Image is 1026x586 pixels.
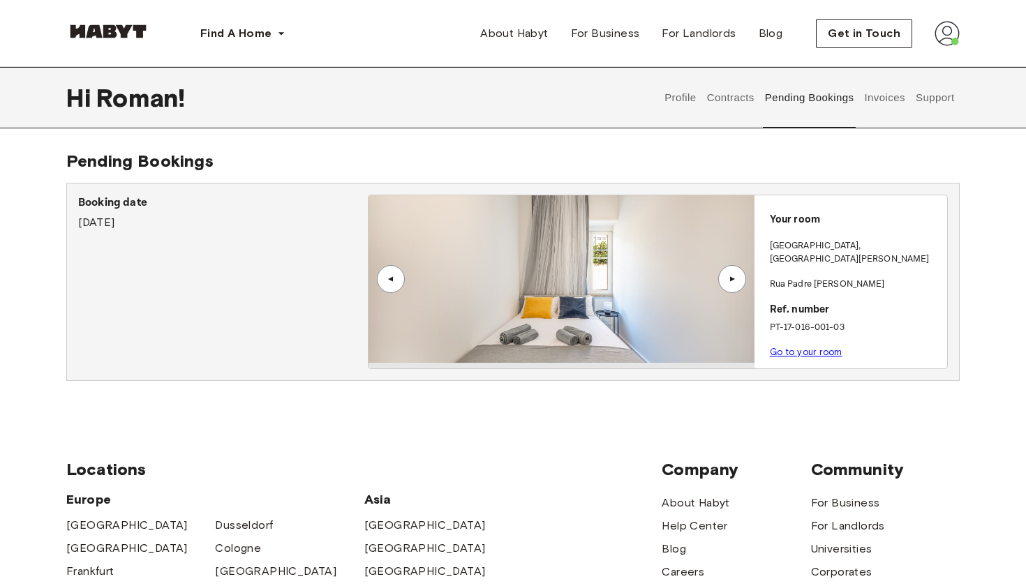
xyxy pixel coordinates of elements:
[770,212,942,228] p: Your room
[480,25,548,42] span: About Habyt
[770,278,942,292] p: Rua Padre [PERSON_NAME]
[662,518,727,534] a: Help Center
[811,541,872,557] a: Universities
[215,517,273,534] a: Dusseldorf
[66,24,150,38] img: Habyt
[78,195,368,231] div: [DATE]
[705,67,756,128] button: Contracts
[770,302,942,318] p: Ref. number
[748,20,794,47] a: Blog
[96,83,185,112] span: Roman !
[863,67,907,128] button: Invoices
[200,25,272,42] span: Find A Home
[78,195,368,211] p: Booking date
[770,321,942,335] p: PT-17-016-001-03
[935,21,960,46] img: avatar
[816,19,912,48] button: Get in Touch
[364,491,513,508] span: Asia
[369,195,754,363] img: Image of the room
[914,67,956,128] button: Support
[811,518,885,534] a: For Landlords
[364,563,486,580] a: [GEOGRAPHIC_DATA]
[215,540,261,557] a: Cologne
[364,517,486,534] a: [GEOGRAPHIC_DATA]
[759,25,783,42] span: Blog
[663,67,699,128] button: Profile
[66,517,188,534] a: [GEOGRAPHIC_DATA]
[828,25,900,42] span: Get in Touch
[571,25,640,42] span: For Business
[662,564,704,580] a: Careers
[811,459,960,480] span: Community
[364,540,486,557] a: [GEOGRAPHIC_DATA]
[662,459,810,480] span: Company
[662,541,686,557] a: Blog
[660,67,960,128] div: user profile tabs
[763,67,856,128] button: Pending Bookings
[189,20,297,47] button: Find A Home
[770,347,842,357] a: Go to your room
[215,563,336,580] a: [GEOGRAPHIC_DATA]
[662,25,736,42] span: For Landlords
[66,459,662,480] span: Locations
[811,495,880,511] a: For Business
[66,83,96,112] span: Hi
[650,20,747,47] a: For Landlords
[66,563,114,580] a: Frankfurt
[66,491,364,508] span: Europe
[725,275,739,283] div: ▲
[66,151,214,171] span: Pending Bookings
[770,239,942,266] p: [GEOGRAPHIC_DATA] , [GEOGRAPHIC_DATA][PERSON_NAME]
[66,540,188,557] a: [GEOGRAPHIC_DATA]
[811,564,872,580] a: Corporates
[560,20,651,47] a: For Business
[469,20,559,47] a: About Habyt
[384,275,398,283] div: ▲
[662,495,729,511] a: About Habyt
